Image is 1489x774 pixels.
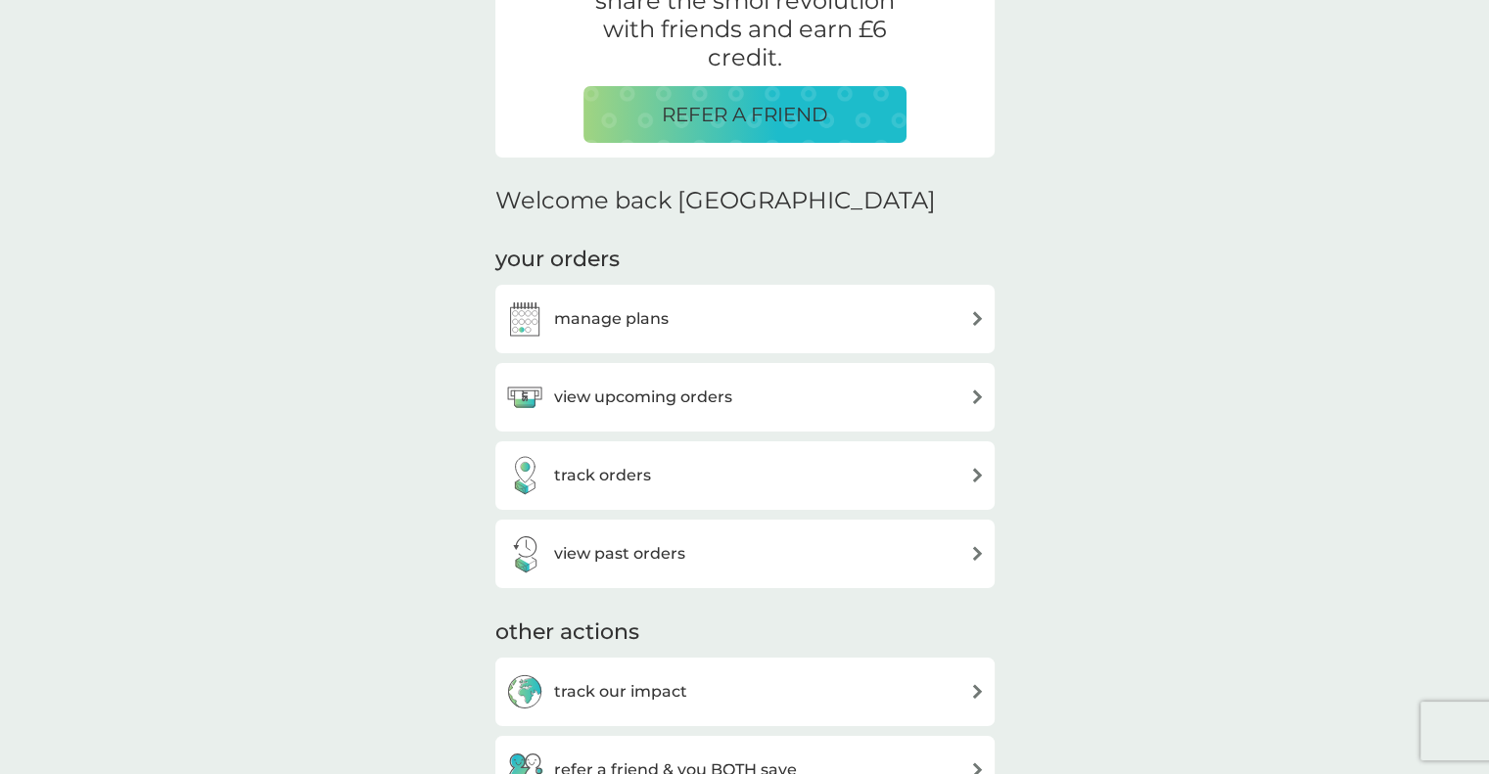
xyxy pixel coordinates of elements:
h3: track our impact [554,679,687,705]
h3: view upcoming orders [554,385,732,410]
img: arrow right [970,684,985,699]
p: REFER A FRIEND [662,99,828,130]
img: arrow right [970,311,985,326]
h3: manage plans [554,306,669,332]
h2: Welcome back [GEOGRAPHIC_DATA] [495,187,936,215]
h3: other actions [495,617,639,648]
img: arrow right [970,546,985,561]
img: arrow right [970,389,985,404]
button: REFER A FRIEND [583,86,907,143]
h3: your orders [495,245,620,275]
img: arrow right [970,468,985,482]
h3: track orders [554,463,651,488]
h3: view past orders [554,541,685,567]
